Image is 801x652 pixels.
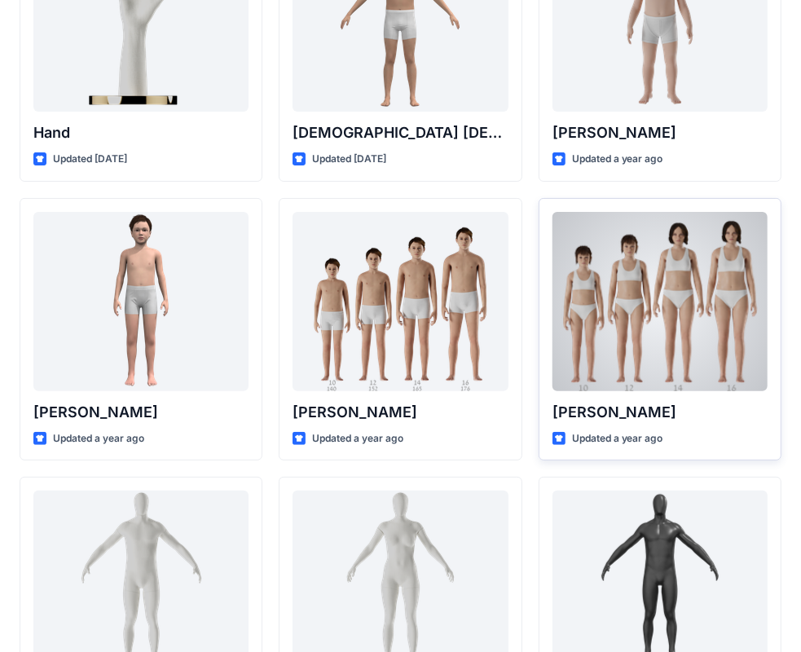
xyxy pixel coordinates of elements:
p: Updated [DATE] [53,151,127,168]
p: Updated a year ago [53,430,144,447]
p: [PERSON_NAME] [552,401,768,424]
p: Updated a year ago [572,151,663,168]
p: [PERSON_NAME] [33,401,249,424]
p: [DEMOGRAPHIC_DATA] [DEMOGRAPHIC_DATA] [293,121,508,144]
p: Updated a year ago [312,430,403,447]
p: [PERSON_NAME] [552,121,768,144]
p: Updated a year ago [572,430,663,447]
p: [PERSON_NAME] [293,401,508,424]
a: Brenda [552,212,768,391]
p: Hand [33,121,249,144]
p: Updated [DATE] [312,151,386,168]
a: Emil [33,212,249,391]
a: Brandon [293,212,508,391]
